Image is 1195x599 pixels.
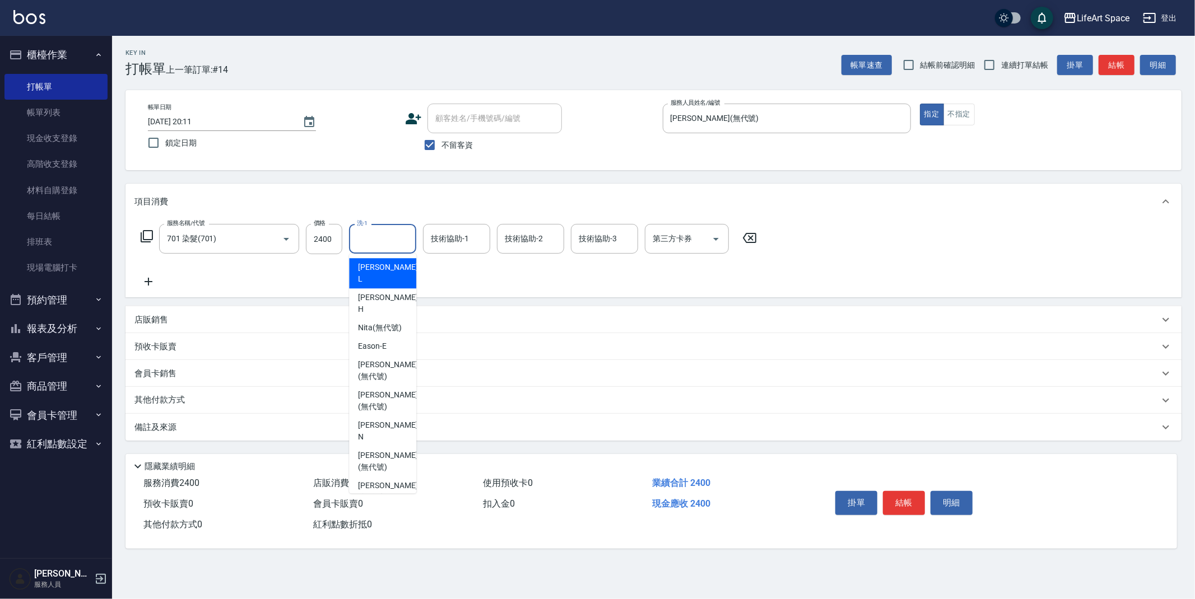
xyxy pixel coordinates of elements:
label: 價格 [314,219,326,227]
span: [PERSON_NAME] -L [358,261,420,285]
span: [PERSON_NAME] -H [358,292,420,315]
a: 材料自購登錄 [4,177,108,203]
span: 上一筆訂單:#14 [166,63,229,77]
span: 店販消費 0 [313,478,354,488]
span: 會員卡販賣 0 [313,498,363,509]
div: 備註及來源 [125,414,1182,441]
button: 指定 [920,104,944,125]
button: Open [707,230,725,248]
input: YYYY/MM/DD hh:mm [148,113,291,131]
span: 不留客資 [441,139,473,151]
button: Open [277,230,295,248]
span: 其他付款方式 0 [143,519,202,530]
p: 其他付款方式 [134,394,190,406]
span: 連續打單結帳 [1001,59,1048,71]
label: 服務名稱/代號 [167,219,204,227]
span: 預收卡販賣 0 [143,498,193,509]
span: 紅利點數折抵 0 [313,519,372,530]
button: save [1031,7,1053,29]
div: 店販銷售 [125,306,1182,333]
span: 業績合計 2400 [652,478,710,488]
span: 現金應收 2400 [652,498,710,509]
button: 登出 [1138,8,1182,29]
p: 會員卡銷售 [134,368,176,380]
button: 明細 [931,491,973,514]
button: 明細 [1140,55,1176,76]
div: 其他付款方式 [125,387,1182,414]
span: [PERSON_NAME] (無代號) [358,450,417,473]
span: 使用預收卡 0 [483,478,533,488]
button: Choose date, selected date is 2025-08-10 [296,109,323,135]
label: 服務人員姓名/編號 [671,99,720,107]
label: 洗-1 [357,219,368,227]
div: LifeArt Space [1077,11,1129,25]
button: 櫃檯作業 [4,40,108,69]
a: 現金收支登錄 [4,125,108,151]
span: Eason -E [358,340,387,352]
span: [PERSON_NAME] -N [358,419,420,443]
h5: [PERSON_NAME] [34,568,91,579]
a: 帳單列表 [4,100,108,125]
button: 報表及分析 [4,314,108,343]
button: 商品管理 [4,372,108,401]
a: 打帳單 [4,74,108,100]
button: 會員卡管理 [4,401,108,430]
h2: Key In [125,49,166,57]
span: 扣入金 0 [483,498,515,509]
button: 不指定 [943,104,975,125]
button: 結帳 [883,491,925,514]
button: 預約管理 [4,286,108,315]
p: 預收卡販賣 [134,341,176,353]
button: 掛單 [1057,55,1093,76]
div: 預收卡販賣 [125,333,1182,360]
span: 結帳前確認明細 [920,59,975,71]
span: 鎖定日期 [165,137,197,149]
div: 項目消費 [125,184,1182,219]
div: 會員卡銷售 [125,360,1182,387]
h3: 打帳單 [125,61,166,77]
a: 排班表 [4,229,108,255]
span: Nita (無代號) [358,322,402,334]
a: 高階收支登錄 [4,151,108,177]
p: 店販銷售 [134,314,168,326]
p: 服務人員 [34,579,91,589]
button: 客戶管理 [4,343,108,372]
button: 結帳 [1099,55,1134,76]
p: 隱藏業績明細 [145,461,195,472]
p: 項目消費 [134,196,168,208]
span: 服務消費 2400 [143,478,199,488]
button: 紅利點數設定 [4,429,108,458]
a: 每日結帳 [4,203,108,229]
button: LifeArt Space [1059,7,1134,30]
a: 現場電腦打卡 [4,255,108,280]
img: Person [9,568,31,590]
button: 帳單速查 [841,55,892,76]
label: 帳單日期 [148,103,171,111]
span: [PERSON_NAME] (無代號) [358,389,417,413]
p: 備註及來源 [134,422,176,433]
span: [PERSON_NAME] (無代號) [358,359,417,382]
img: Logo [13,10,45,24]
span: [PERSON_NAME] (無代號) [358,480,417,503]
button: 掛單 [835,491,877,514]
